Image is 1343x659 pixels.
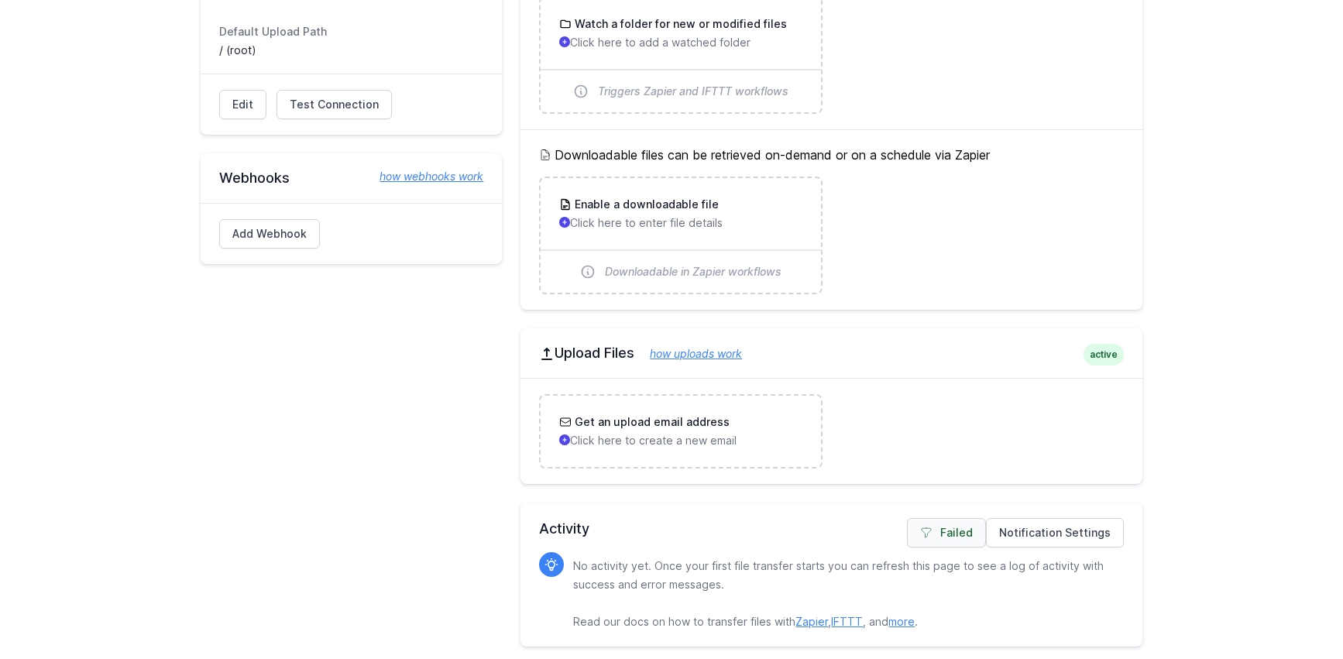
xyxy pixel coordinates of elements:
[907,518,986,547] a: Failed
[795,615,828,628] a: Zapier
[986,518,1124,547] a: Notification Settings
[539,518,1124,540] h2: Activity
[276,90,392,119] a: Test Connection
[888,615,915,628] a: more
[573,557,1111,631] p: No activity yet. Once your first file transfer starts you can refresh this page to see a log of a...
[559,35,802,50] p: Click here to add a watched folder
[219,169,483,187] h2: Webhooks
[539,344,1124,362] h2: Upload Files
[572,414,730,430] h3: Get an upload email address
[831,615,863,628] a: IFTTT
[1266,582,1324,640] iframe: Drift Widget Chat Controller
[541,396,820,467] a: Get an upload email address Click here to create a new email
[559,215,802,231] p: Click here to enter file details
[539,146,1124,164] h5: Downloadable files can be retrieved on-demand or on a schedule via Zapier
[598,84,788,99] span: Triggers Zapier and IFTTT workflows
[605,264,781,280] span: Downloadable in Zapier workflows
[219,219,320,249] a: Add Webhook
[219,24,483,39] dt: Default Upload Path
[1084,344,1124,366] span: active
[634,347,742,360] a: how uploads work
[572,197,719,212] h3: Enable a downloadable file
[219,43,483,58] dd: / (root)
[290,97,379,112] span: Test Connection
[541,178,820,293] a: Enable a downloadable file Click here to enter file details Downloadable in Zapier workflows
[219,90,266,119] a: Edit
[572,16,787,32] h3: Watch a folder for new or modified files
[559,433,802,448] p: Click here to create a new email
[364,169,483,184] a: how webhooks work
